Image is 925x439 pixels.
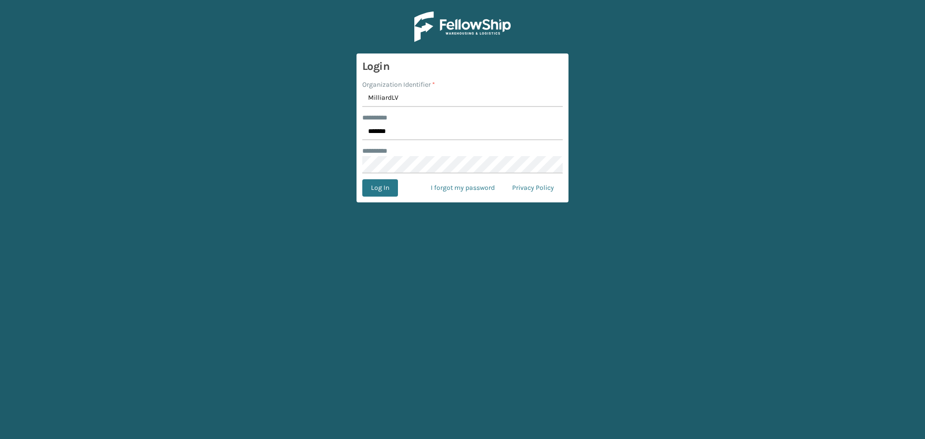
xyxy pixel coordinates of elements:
h3: Login [362,59,563,74]
label: Organization Identifier [362,80,435,90]
a: I forgot my password [422,179,503,197]
button: Log In [362,179,398,197]
a: Privacy Policy [503,179,563,197]
img: Logo [414,12,511,42]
